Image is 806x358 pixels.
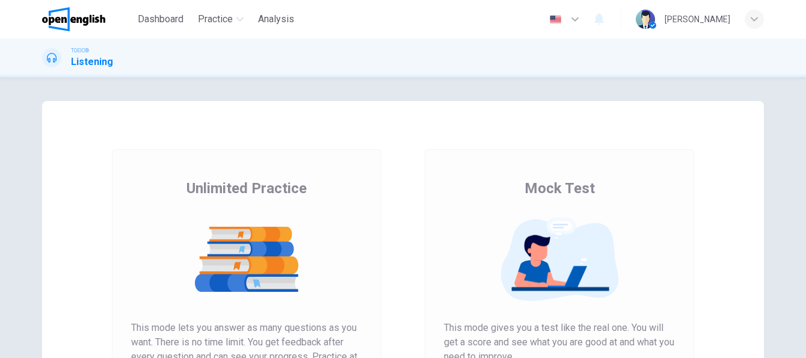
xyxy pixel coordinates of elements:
[138,12,183,26] span: Dashboard
[525,179,595,198] span: Mock Test
[42,7,133,31] a: OpenEnglish logo
[258,12,294,26] span: Analysis
[42,7,105,31] img: OpenEnglish logo
[665,12,730,26] div: [PERSON_NAME]
[198,12,233,26] span: Practice
[186,179,307,198] span: Unlimited Practice
[193,8,248,30] button: Practice
[636,10,655,29] img: Profile picture
[71,46,89,55] span: TOEIC®
[548,15,563,24] img: en
[133,8,188,30] button: Dashboard
[253,8,299,30] button: Analysis
[71,55,113,69] h1: Listening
